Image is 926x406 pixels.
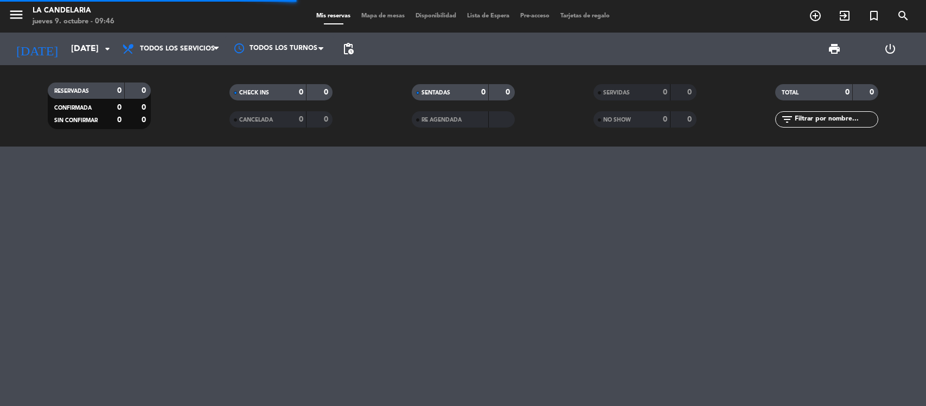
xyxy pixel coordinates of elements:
strong: 0 [845,88,850,96]
strong: 0 [687,88,694,96]
strong: 0 [506,88,512,96]
strong: 0 [663,116,667,123]
strong: 0 [299,116,303,123]
strong: 0 [117,104,122,111]
span: SERVIDAS [603,90,630,96]
strong: 0 [324,116,330,123]
strong: 0 [142,116,148,124]
strong: 0 [117,87,122,94]
span: CANCELADA [239,117,273,123]
i: add_circle_outline [809,9,822,22]
i: search [897,9,910,22]
strong: 0 [481,88,486,96]
strong: 0 [663,88,667,96]
div: jueves 9. octubre - 09:46 [33,16,114,27]
i: menu [8,7,24,23]
span: Pre-acceso [515,13,555,19]
i: power_settings_new [884,42,897,55]
i: turned_in_not [867,9,880,22]
span: pending_actions [342,42,355,55]
input: Filtrar por nombre... [794,113,878,125]
span: CHECK INS [239,90,269,96]
span: RE AGENDADA [422,117,462,123]
strong: 0 [142,104,148,111]
span: Todos los servicios [140,45,215,53]
span: Disponibilidad [410,13,462,19]
div: LA CANDELARIA [33,5,114,16]
i: [DATE] [8,37,66,61]
span: Mapa de mesas [356,13,410,19]
strong: 0 [870,88,876,96]
span: Mis reservas [311,13,356,19]
span: CONFIRMADA [54,105,92,111]
button: menu [8,7,24,27]
strong: 0 [687,116,694,123]
strong: 0 [299,88,303,96]
strong: 0 [117,116,122,124]
strong: 0 [324,88,330,96]
span: Lista de Espera [462,13,515,19]
span: RESERVADAS [54,88,89,94]
i: arrow_drop_down [101,42,114,55]
span: TOTAL [782,90,799,96]
span: SENTADAS [422,90,450,96]
strong: 0 [142,87,148,94]
i: exit_to_app [838,9,851,22]
div: LOG OUT [862,33,918,65]
span: Tarjetas de regalo [555,13,615,19]
span: print [828,42,841,55]
span: SIN CONFIRMAR [54,118,98,123]
i: filter_list [781,113,794,126]
span: NO SHOW [603,117,631,123]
